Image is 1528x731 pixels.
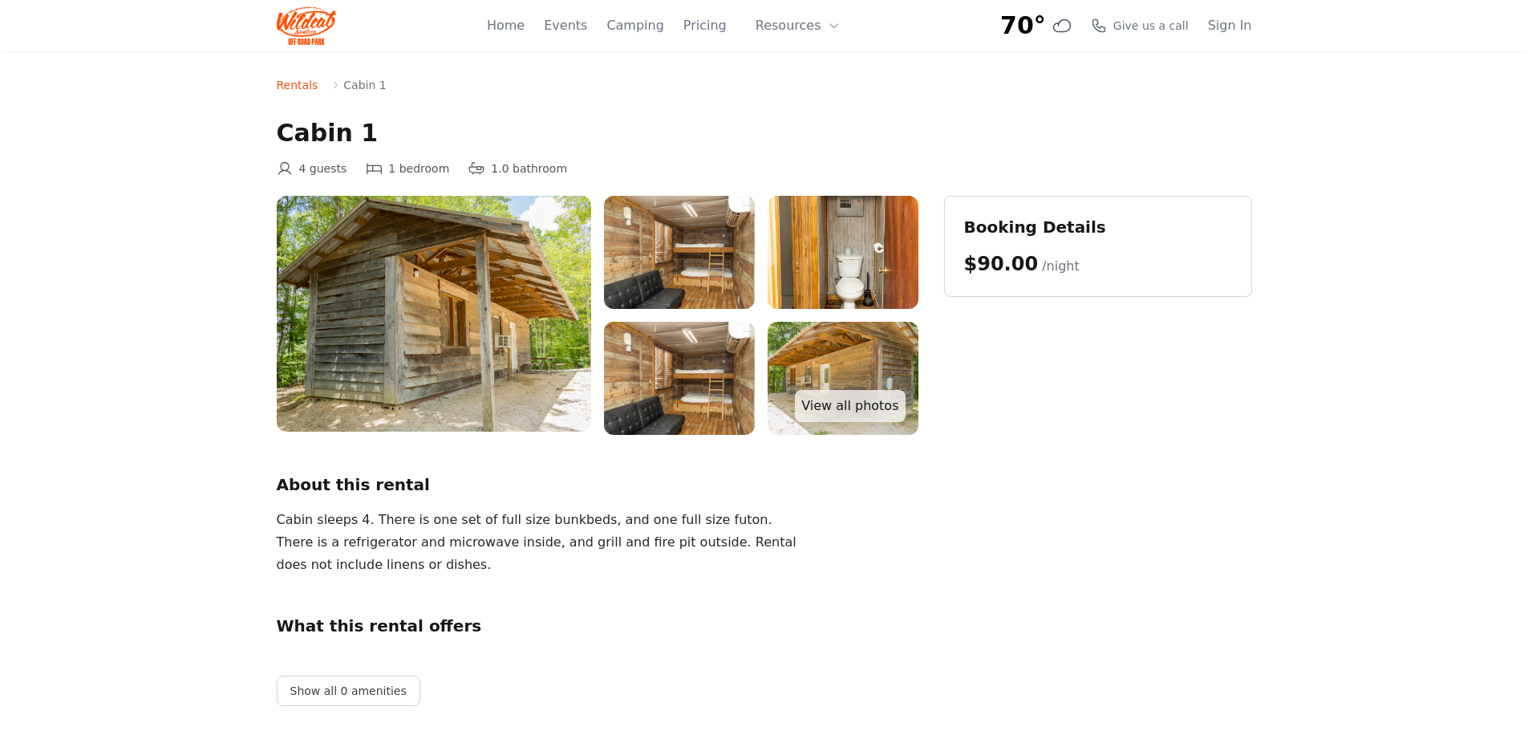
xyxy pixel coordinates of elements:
span: 1 bedroom [388,160,449,177]
a: Give us a call [1091,18,1189,34]
span: $90.00 [964,253,1039,275]
a: Pricing [683,16,727,35]
img: Wildcat Logo [277,6,337,45]
img: WildcatOffroad_Cabin1_04.jpg [604,322,755,435]
span: Cabin 1 [343,77,386,93]
h2: Booking Details [964,216,1232,238]
a: Rentals [277,77,318,93]
nav: Breadcrumb [277,77,1252,93]
a: Home [487,16,525,35]
img: WildcatOffroad_Cabin1_12.jpg [768,322,918,435]
h1: Cabin 1 [277,119,1252,148]
a: Events [544,16,587,35]
img: WildcatOffroad_Cabin1_04%20(1).jpg [604,196,755,309]
a: Camping [606,16,663,35]
div: Cabin sleeps 4. There is one set of full size bunkbeds, and one full size futon. There is a refri... [277,509,808,576]
span: 4 guests [299,160,347,177]
span: 1.0 bathroom [491,160,567,177]
button: Resources [746,10,850,42]
span: 70° [1000,11,1046,40]
img: WildcatOffroad_Cabin1_07.jpg [768,196,918,309]
span: Give us a call [1113,18,1189,34]
h2: What this rental offers [277,615,918,637]
a: View all photos [795,390,905,422]
a: Sign In [1208,16,1252,35]
span: /night [1042,258,1080,274]
img: WildcatOffroad_Cabin1_11.jpg [277,196,591,432]
button: Show all 0 amenities [277,676,420,706]
h2: About this rental [277,473,918,496]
